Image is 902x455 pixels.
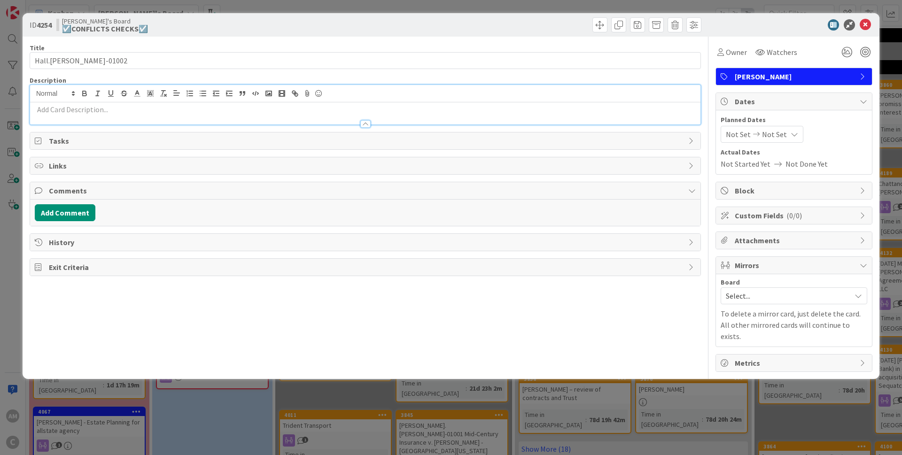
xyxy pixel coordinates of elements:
[735,210,855,221] span: Custom Fields
[735,96,855,107] span: Dates
[726,129,751,140] span: Not Set
[62,17,148,25] span: [PERSON_NAME]'s Board
[62,25,148,32] b: ☑️CONFLICTS CHECKS☑️
[49,262,684,273] span: Exit Criteria
[726,46,747,58] span: Owner
[735,71,855,82] span: [PERSON_NAME]
[721,308,867,342] p: To delete a mirror card, just delete the card. All other mirrored cards will continue to exists.
[35,204,95,221] button: Add Comment
[735,357,855,369] span: Metrics
[735,185,855,196] span: Block
[30,19,52,31] span: ID
[30,52,701,69] input: type card name here...
[49,237,684,248] span: History
[726,289,846,302] span: Select...
[30,44,45,52] label: Title
[786,211,802,220] span: ( 0/0 )
[721,147,867,157] span: Actual Dates
[721,158,770,170] span: Not Started Yet
[30,76,66,85] span: Description
[37,20,52,30] b: 4254
[767,46,797,58] span: Watchers
[762,129,787,140] span: Not Set
[49,160,684,171] span: Links
[49,135,684,147] span: Tasks
[721,279,740,285] span: Board
[785,158,828,170] span: Not Done Yet
[735,235,855,246] span: Attachments
[721,115,867,125] span: Planned Dates
[49,185,684,196] span: Comments
[735,260,855,271] span: Mirrors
